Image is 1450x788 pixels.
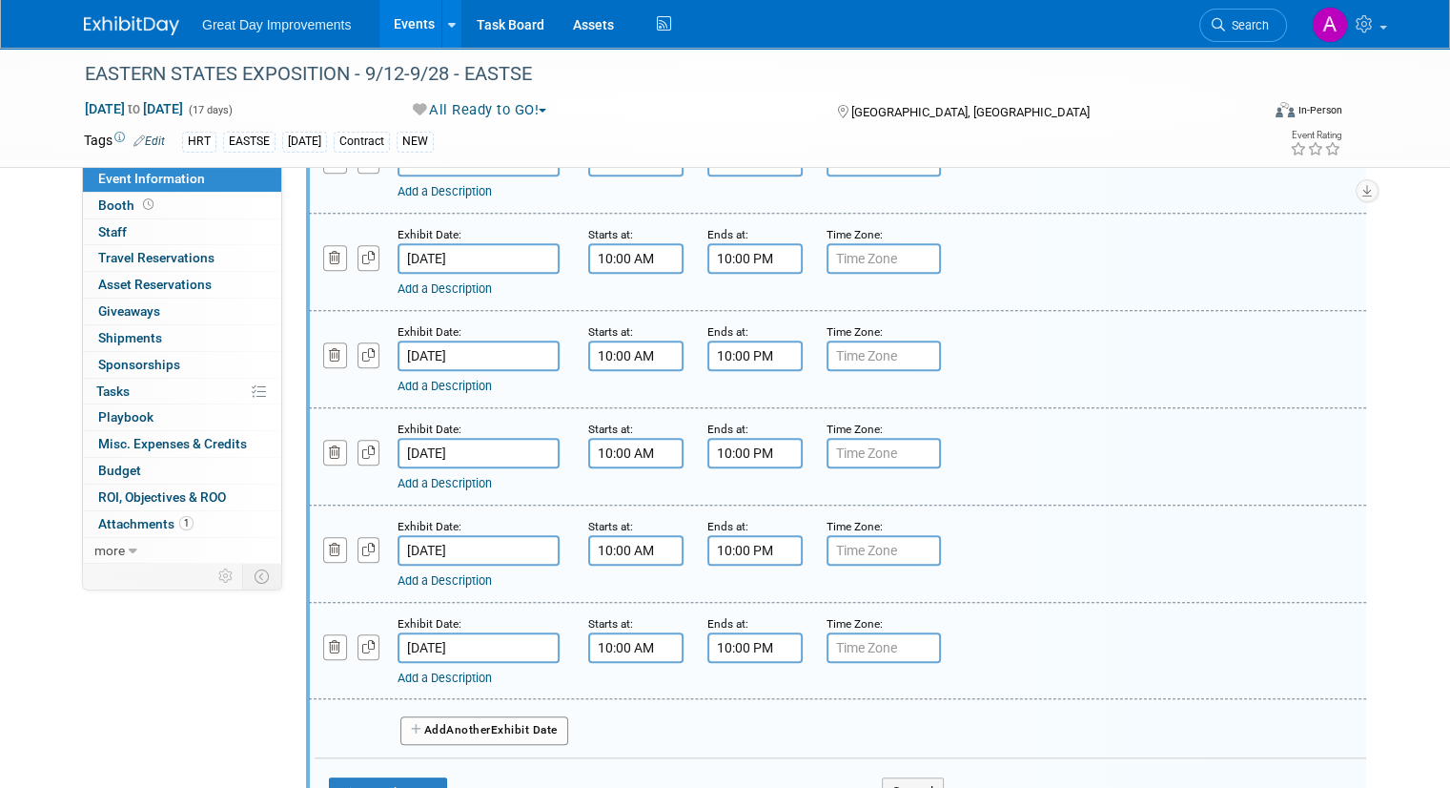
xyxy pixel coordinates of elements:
input: Start Time [588,243,684,274]
span: Misc. Expenses & Credits [98,436,247,451]
input: Start Time [588,438,684,468]
a: Asset Reservations [83,272,281,298]
a: Playbook [83,404,281,430]
input: Time Zone [827,438,941,468]
a: Tasks [83,379,281,404]
input: End Time [707,632,803,663]
span: Giveaways [98,303,160,319]
a: Add a Description [398,281,492,296]
span: Playbook [98,409,153,425]
small: Time Zone: [827,325,883,339]
small: Time Zone: [827,520,883,533]
div: Event Format [1156,99,1342,128]
input: Start Time [588,632,684,663]
small: Starts at: [588,520,633,533]
span: [DATE] [DATE] [84,100,184,117]
small: Ends at: [707,423,748,436]
input: End Time [707,438,803,468]
input: Date [398,438,560,468]
div: Event Rating [1290,131,1341,140]
a: Misc. Expenses & Credits [83,431,281,457]
small: Exhibit Date: [398,617,461,631]
small: Starts at: [588,228,633,241]
div: Contract [334,132,390,152]
span: ROI, Objectives & ROO [98,489,226,505]
td: Toggle Event Tabs [243,564,282,589]
div: EASTSE [223,132,276,152]
small: Starts at: [588,325,633,339]
span: (17 days) [187,104,233,116]
small: Ends at: [707,325,748,339]
span: Sponsorships [98,357,180,372]
small: Time Zone: [827,228,883,241]
span: Great Day Improvements [202,17,351,32]
small: Exhibit Date: [398,228,461,241]
button: All Ready to GO! [406,100,555,120]
a: Travel Reservations [83,245,281,271]
small: Time Zone: [827,423,883,436]
span: Staff [98,224,127,239]
input: End Time [707,243,803,274]
input: Time Zone [827,632,941,663]
a: Add a Description [398,184,492,198]
input: Date [398,341,560,371]
span: Search [1225,18,1269,32]
a: Giveaways [83,299,281,324]
input: Date [398,243,560,274]
a: Add a Description [398,476,492,490]
input: Start Time [588,341,684,371]
span: Asset Reservations [98,277,212,292]
a: Edit [133,135,165,148]
span: [GEOGRAPHIC_DATA], [GEOGRAPHIC_DATA] [851,105,1090,119]
a: Sponsorships [83,352,281,378]
small: Exhibit Date: [398,325,461,339]
a: Staff [83,219,281,245]
a: Add a Description [398,573,492,588]
a: Add a Description [398,379,492,393]
span: Shipments [98,330,162,345]
img: Alexis Carrero [1312,7,1348,43]
td: Tags [84,131,165,153]
span: Travel Reservations [98,250,214,265]
input: Time Zone [827,243,941,274]
span: Event Information [98,171,205,186]
small: Exhibit Date: [398,423,461,436]
a: Search [1199,9,1287,42]
span: Budget [98,463,141,478]
input: Start Time [588,535,684,566]
div: EASTERN STATES EXPOSITION - 9/12-9/28 - EASTSE [78,57,1236,92]
small: Exhibit Date: [398,520,461,533]
small: Time Zone: [827,617,883,631]
small: Ends at: [707,228,748,241]
a: ROI, Objectives & ROO [83,485,281,510]
div: HRT [182,132,216,152]
input: End Time [707,341,803,371]
td: Personalize Event Tab Strip [210,564,243,589]
a: more [83,538,281,564]
small: Starts at: [588,423,633,436]
img: Format-Inperson.png [1276,102,1295,117]
img: ExhibitDay [84,16,179,35]
input: Time Zone [827,341,941,371]
small: Ends at: [707,520,748,533]
span: Booth [98,197,157,213]
div: NEW [397,132,434,152]
a: Attachments1 [83,511,281,537]
a: Shipments [83,325,281,351]
a: Budget [83,458,281,484]
a: Add a Description [398,671,492,685]
span: more [94,543,125,558]
span: Booth not reserved yet [139,197,157,212]
button: AddAnotherExhibit Date [400,716,568,745]
span: to [125,101,143,116]
input: Time Zone [827,535,941,566]
small: Ends at: [707,617,748,631]
input: Date [398,632,560,663]
span: 1 [179,516,194,530]
div: In-Person [1297,103,1342,117]
span: Attachments [98,516,194,531]
span: Tasks [96,384,130,399]
a: Booth [83,193,281,218]
div: [DATE] [282,132,327,152]
input: Date [398,535,560,566]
